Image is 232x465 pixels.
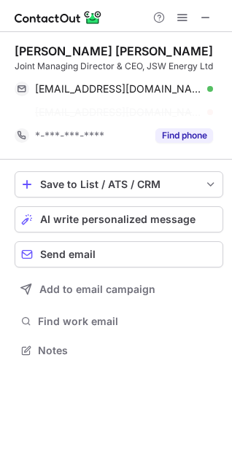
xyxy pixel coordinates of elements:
span: [EMAIL_ADDRESS][DOMAIN_NAME] [35,106,202,119]
div: [PERSON_NAME] [PERSON_NAME] [15,44,213,58]
button: AI write personalized message [15,206,223,232]
img: ContactOut v5.3.10 [15,9,102,26]
button: save-profile-one-click [15,171,223,198]
button: Find work email [15,311,223,332]
span: Send email [40,249,96,260]
span: AI write personalized message [40,214,196,225]
div: Joint Managing Director & CEO, JSW Energy Ltd [15,60,223,73]
button: Reveal Button [155,128,213,143]
button: Send email [15,241,223,267]
span: Notes [38,344,217,357]
button: Notes [15,340,223,361]
div: Save to List / ATS / CRM [40,179,198,190]
button: Add to email campaign [15,276,223,302]
span: [EMAIL_ADDRESS][DOMAIN_NAME] [35,82,202,95]
span: Add to email campaign [39,284,155,295]
span: Find work email [38,315,217,328]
